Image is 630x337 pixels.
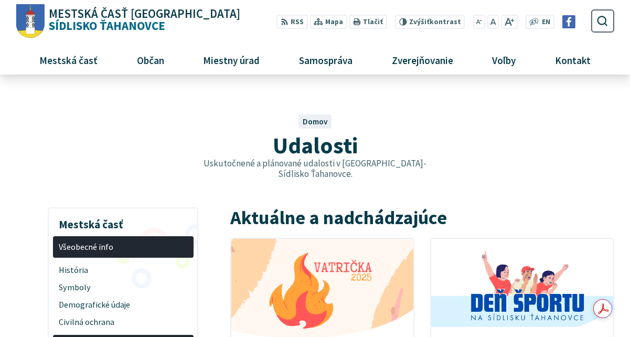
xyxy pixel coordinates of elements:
[230,207,614,228] h2: Aktuálne a nadchádzajúce
[551,46,594,74] span: Kontakt
[476,46,531,74] a: Voľby
[295,46,356,74] span: Samospráva
[542,17,550,28] span: EN
[409,17,430,26] span: Zvýšiť
[59,313,187,331] span: Civilná ochrana
[36,46,102,74] span: Mestská časť
[388,46,457,74] span: Zverejňovanie
[409,18,461,26] span: kontrast
[53,279,194,296] a: Symboly
[53,210,194,233] h3: Mestská časť
[276,15,307,29] a: RSS
[188,46,275,74] a: Miestny úrad
[53,296,194,313] a: Demografické údaje
[121,46,179,74] a: Občan
[16,4,45,38] img: Prejsť na domovskú stránku
[488,46,520,74] span: Voľby
[539,46,606,74] a: Kontakt
[487,15,499,29] button: Nastaviť pôvodnú veľkosť písma
[45,8,240,32] span: Sídlisko Ťahanovce
[53,313,194,331] a: Civilná ochrana
[291,17,304,28] span: RSS
[539,17,553,28] a: EN
[376,46,468,74] a: Zverejňovanie
[283,46,368,74] a: Samospráva
[133,46,168,74] span: Občan
[59,238,187,256] span: Všeobecné info
[273,131,358,160] span: Udalosti
[24,46,113,74] a: Mestská časť
[501,15,517,29] button: Zväčšiť veľkosť písma
[59,261,187,279] span: História
[303,117,328,127] a: Domov
[363,18,383,26] span: Tlačiť
[349,15,387,29] button: Tlačiť
[562,15,575,28] img: Prejsť na Facebook stránku
[199,46,264,74] span: Miestny úrad
[59,296,187,313] span: Demografické údaje
[53,236,194,258] a: Všeobecné info
[49,8,240,20] span: Mestská časť [GEOGRAPHIC_DATA]
[53,261,194,279] a: História
[309,15,347,29] a: Mapa
[395,15,465,29] button: Zvýšiťkontrast
[325,17,343,28] span: Mapa
[196,158,435,180] p: Uskutočnené a plánované udalosti v [GEOGRAPHIC_DATA]-Sídlisko Ťahanovce.
[59,279,187,296] span: Symboly
[16,4,240,38] a: Logo Sídlisko Ťahanovce, prejsť na domovskú stránku.
[473,15,486,29] button: Zmenšiť veľkosť písma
